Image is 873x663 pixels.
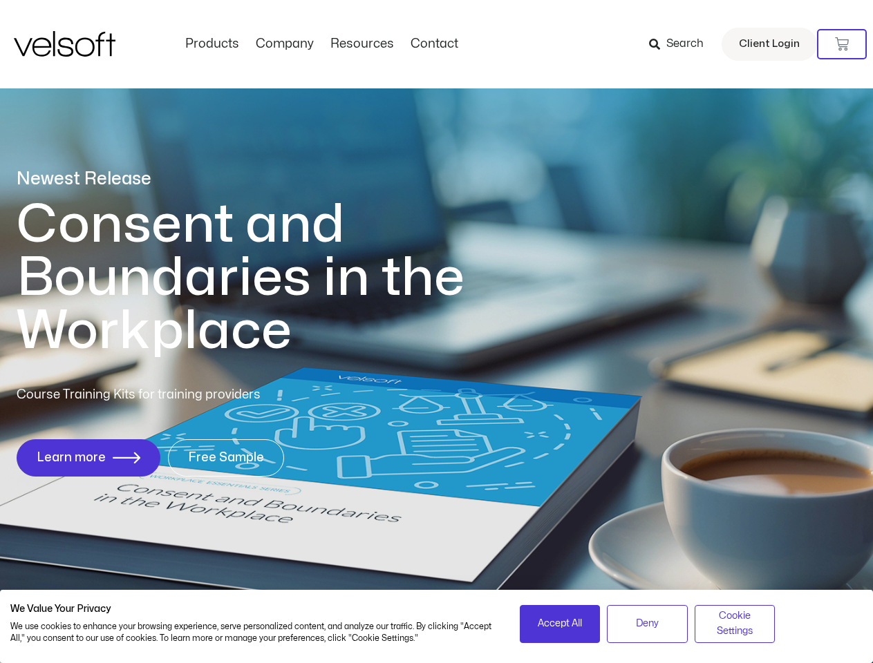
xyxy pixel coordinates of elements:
a: ContactMenu Toggle [402,37,467,52]
button: Adjust cookie preferences [695,605,776,643]
h1: Consent and Boundaries in the Workplace [17,198,521,358]
span: Client Login [739,35,800,53]
a: Search [649,32,713,56]
button: Deny all cookies [607,605,688,643]
a: ProductsMenu Toggle [177,37,247,52]
h2: We Value Your Privacy [10,603,499,615]
button: Accept all cookies [520,605,601,643]
a: Free Sample [168,439,284,477]
span: Cookie Settings [704,608,767,640]
a: ResourcesMenu Toggle [322,37,402,52]
p: We use cookies to enhance your browsing experience, serve personalized content, and analyze our t... [10,621,499,644]
p: Course Training Kits for training providers [17,385,361,405]
span: Learn more [37,451,106,465]
p: Newest Release [17,167,521,191]
span: Accept All [538,616,582,631]
span: Search [666,35,704,53]
a: CompanyMenu Toggle [247,37,322,52]
span: Free Sample [188,451,264,465]
nav: Menu [177,37,467,52]
a: Learn more [17,439,160,477]
span: Deny [636,616,659,631]
a: Client Login [722,28,817,61]
img: Velsoft Training Materials [14,31,115,57]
